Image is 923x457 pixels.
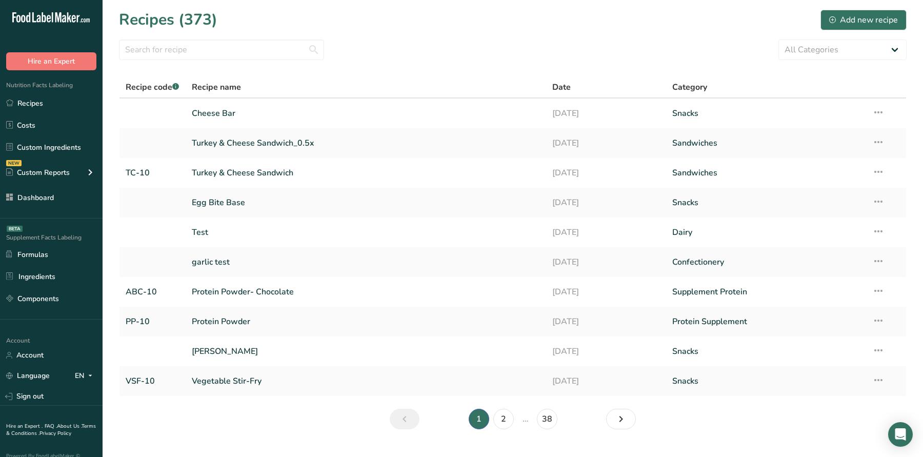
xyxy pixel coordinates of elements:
span: Date [552,81,571,93]
div: BETA [7,226,23,232]
a: Hire an Expert . [6,423,43,430]
a: Vegetable Stir-Fry [192,370,539,392]
a: Privacy Policy [39,430,71,437]
span: Recipe code [126,82,179,93]
a: [DATE] [552,251,660,273]
button: Add new recipe [820,10,907,30]
a: Turkey & Cheese Sandwich_0.5x [192,132,539,154]
a: Dairy [672,222,860,243]
a: FAQ . [45,423,57,430]
a: Protein Powder [192,311,539,332]
a: Previous page [390,409,419,429]
a: [DATE] [552,311,660,332]
a: Turkey & Cheese Sandwich [192,162,539,184]
a: [DATE] [552,281,660,303]
a: [DATE] [552,192,660,213]
a: Snacks [672,192,860,213]
a: Page 2. [493,409,514,429]
a: Protein Powder- Chocolate [192,281,539,303]
a: VSF-10 [126,370,179,392]
a: [DATE] [552,370,660,392]
h1: Recipes (373) [119,8,217,31]
a: Snacks [672,341,860,362]
a: Next page [606,409,636,429]
a: garlic test [192,251,539,273]
a: PP-10 [126,311,179,332]
a: [PERSON_NAME] [192,341,539,362]
a: Snacks [672,103,860,124]
div: NEW [6,160,22,166]
a: Supplement Protein [672,281,860,303]
a: ABC-10 [126,281,179,303]
a: Cheese Bar [192,103,539,124]
a: Protein Supplement [672,311,860,332]
div: Add new recipe [829,14,898,26]
a: TC-10 [126,162,179,184]
a: [DATE] [552,341,660,362]
span: Recipe name [192,81,241,93]
a: [DATE] [552,162,660,184]
span: Category [672,81,707,93]
a: [DATE] [552,132,660,154]
a: Snacks [672,370,860,392]
div: Custom Reports [6,167,70,178]
a: [DATE] [552,103,660,124]
div: EN [75,370,96,382]
a: Page 38. [537,409,557,429]
a: Confectionery [672,251,860,273]
input: Search for recipe [119,39,324,60]
button: Hire an Expert [6,52,96,70]
a: About Us . [57,423,82,430]
a: Test [192,222,539,243]
a: Terms & Conditions . [6,423,96,437]
div: Open Intercom Messenger [888,422,913,447]
a: Sandwiches [672,162,860,184]
a: Egg Bite Base [192,192,539,213]
a: Language [6,367,50,385]
a: [DATE] [552,222,660,243]
a: Sandwiches [672,132,860,154]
